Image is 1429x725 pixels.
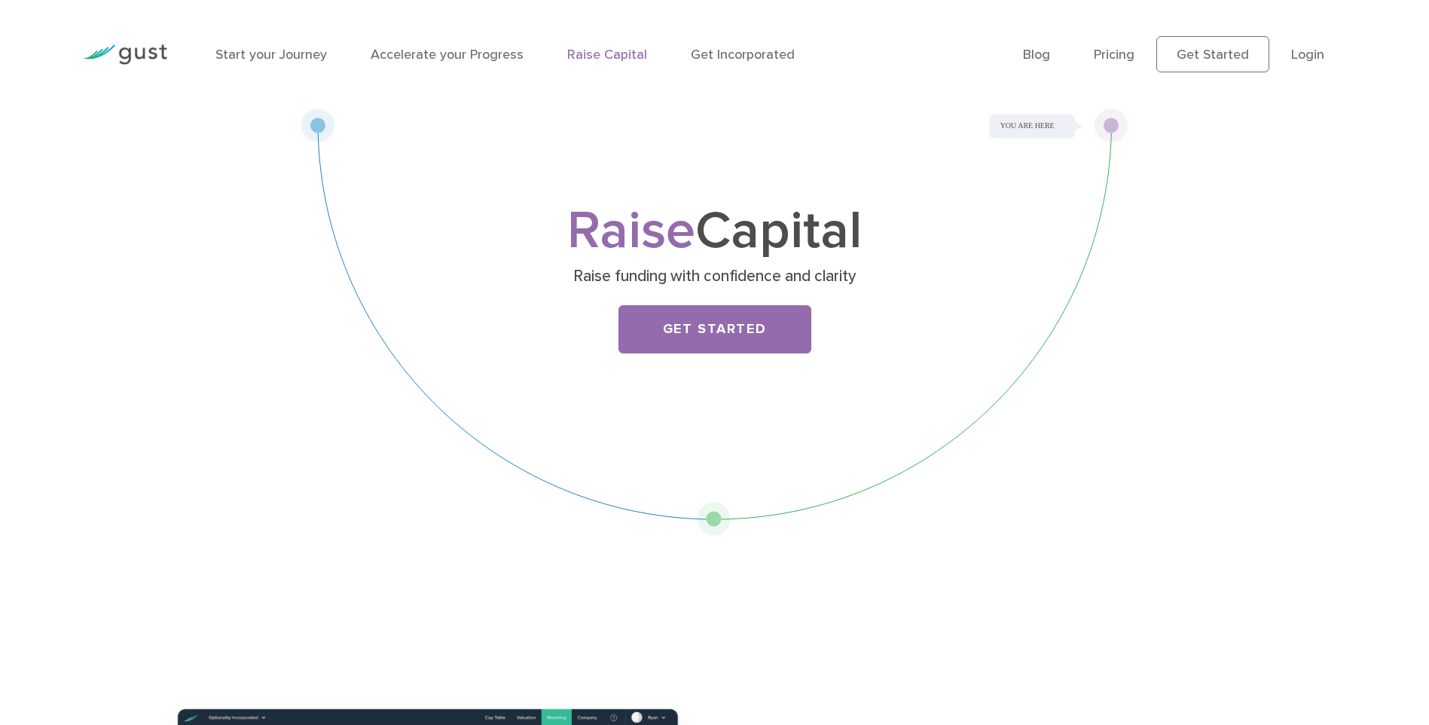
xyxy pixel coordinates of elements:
img: Gust Logo [83,44,167,65]
a: Raise Capital [567,47,647,63]
a: Get Started [1156,36,1269,72]
a: Accelerate your Progress [371,47,524,63]
a: Pricing [1094,47,1134,63]
a: Get Incorporated [691,47,795,63]
a: Login [1291,47,1324,63]
span: Raise [567,199,695,262]
a: Blog [1023,47,1050,63]
a: Get Started [618,305,811,353]
h1: Capital [417,207,1012,255]
a: Start your Journey [215,47,327,63]
p: Raise funding with confidence and clarity [423,266,1006,287]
